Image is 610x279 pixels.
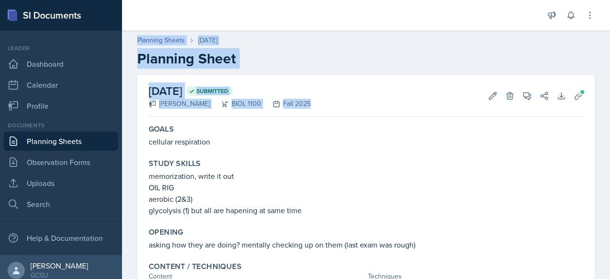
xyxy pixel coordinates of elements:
label: Content / Techniques [149,262,242,271]
a: Planning Sheets [4,132,118,151]
div: [DATE] [198,35,217,45]
p: cellular respiration [149,136,583,147]
p: memorization, write it out [149,170,583,182]
p: aerobic (2&3) [149,193,583,205]
div: Fall 2025 [261,99,311,109]
div: Documents [4,121,118,130]
p: asking how they are doing? mentally checking up on them (last exam was rough) [149,239,583,250]
a: Calendar [4,75,118,94]
h2: Planning Sheet [137,50,595,67]
div: [PERSON_NAME] [149,99,210,109]
div: [PERSON_NAME] [30,261,88,270]
a: Dashboard [4,54,118,73]
label: Study Skills [149,159,201,168]
label: Goals [149,124,174,134]
p: OIL RIG [149,182,583,193]
div: BIOL 1100 [210,99,261,109]
div: Leader [4,44,118,52]
label: Opening [149,227,183,237]
div: Help & Documentation [4,228,118,248]
a: Planning Sheets [137,35,185,45]
h2: [DATE] [149,83,311,100]
span: Submitted [196,87,228,95]
a: Uploads [4,174,118,193]
a: Observation Forms [4,153,118,172]
a: Search [4,195,118,214]
p: glycolysis (1) but all are hapening at same time [149,205,583,216]
a: Profile [4,96,118,115]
